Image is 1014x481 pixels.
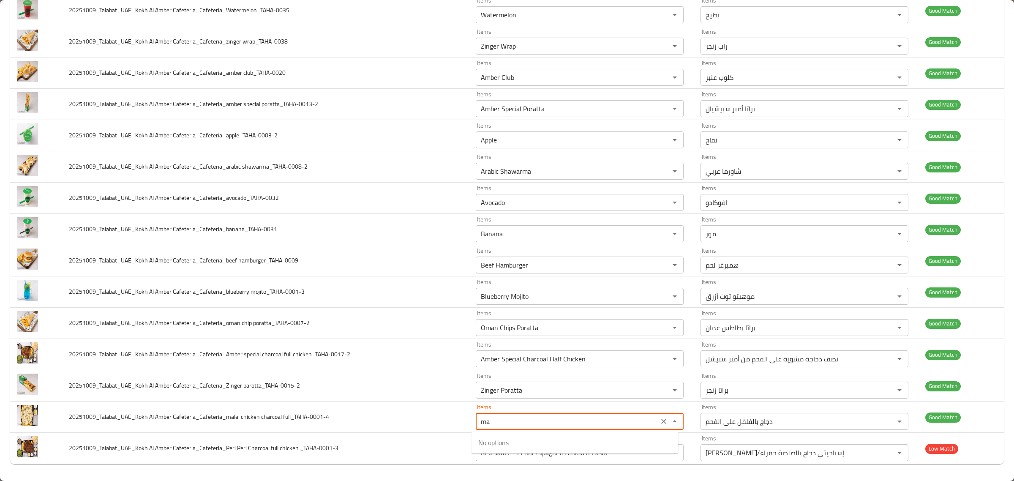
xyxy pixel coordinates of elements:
[894,353,905,365] button: Open
[925,131,961,141] span: Good Match
[894,9,905,21] button: Open
[894,290,905,302] button: Open
[669,71,681,83] button: Open
[894,40,905,52] button: Open
[925,319,961,328] span: Good Match
[69,36,288,47] span: 20251009_Talabat_UAE_Kokh Al Amber Cafeteria_Cafeteria_zinger wrap_TAHA-0038
[69,130,278,141] span: 20251009_Talabat_UAE_Kokh Al Amber Cafeteria_Cafeteria_apple_TAHA-0003-2
[17,249,38,270] img: 20251009_Talabat_UAE_Kokh Al Amber Cafeteria_Cafeteria_beef hamburger_TAHA-0009
[69,192,279,203] span: 20251009_Talabat_UAE_Kokh Al Amber Cafeteria_Cafeteria_avocado_TAHA-0032
[17,186,38,207] img: 20251009_Talabat_UAE_Kokh Al Amber Cafeteria_Cafeteria_avocado_TAHA-0032
[669,165,681,177] button: Open
[17,92,38,113] img: 20251009_Talabat_UAE_Kokh Al Amber Cafeteria_Cafeteria_amber special poratta_TAHA-0013-2
[925,6,961,16] span: Good Match
[69,255,298,266] span: 20251009_Talabat_UAE_Kokh Al Amber Cafeteria_Cafeteria_beef hamburger_TAHA-0009
[894,322,905,333] button: Open
[69,161,308,172] span: 20251009_Talabat_UAE_Kokh Al Amber Cafeteria_Cafeteria_arabic shawarma_TAHA-0008-2
[925,100,961,109] span: Good Match
[669,197,681,208] button: Open
[472,432,678,454] div: No options
[658,415,670,427] button: Clear
[894,384,905,396] button: Open
[669,415,681,427] button: Close
[925,68,961,78] span: Good Match
[894,228,905,240] button: Open
[17,217,38,238] img: 20251009_Talabat_UAE_Kokh Al Amber Cafeteria_Cafeteria_banana_TAHA-0031
[69,67,286,78] span: 20251009_Talabat_UAE_Kokh Al Amber Cafeteria_Cafeteria_amber club_TAHA-0020
[17,374,38,395] img: 20251009_Talabat_UAE_Kokh Al Amber Cafeteria_Cafeteria_Zinger parotta_TAHA-0015-2
[69,443,338,454] span: 20251009_Talabat_UAE_Kokh Al Amber Cafeteria_Cafeteria_Peri Peri Charcoal full chicken _TAHA-0001-3
[669,384,681,396] button: Open
[669,353,681,365] button: Open
[69,380,300,391] span: 20251009_Talabat_UAE_Kokh Al Amber Cafeteria_Cafeteria_Zinger parotta_TAHA-0015-2
[894,415,905,427] button: Open
[17,405,38,426] img: 20251009_Talabat_UAE_Kokh Al Amber Cafeteria_Cafeteria_malai chicken charcoal full_TAHA-0001-4
[925,225,961,235] span: Good Match
[69,286,305,297] span: 20251009_Talabat_UAE_Kokh Al Amber Cafeteria_Cafeteria_blueberry mojito_TAHA-0001-3
[669,134,681,146] button: Open
[69,98,318,109] span: 20251009_Talabat_UAE_Kokh Al Amber Cafeteria_Cafeteria_amber special poratta_TAHA-0013-2
[894,103,905,115] button: Open
[669,322,681,333] button: Open
[894,71,905,83] button: Open
[925,287,961,297] span: Good Match
[894,165,905,177] button: Open
[17,155,38,176] img: 20251009_Talabat_UAE_Kokh Al Amber Cafeteria_Cafeteria_arabic shawarma_TAHA-0008-2
[69,224,277,235] span: 20251009_Talabat_UAE_Kokh Al Amber Cafeteria_Cafeteria_banana_TAHA-0031
[925,194,961,203] span: Good Match
[669,259,681,271] button: Open
[17,61,38,82] img: 20251009_Talabat_UAE_Kokh Al Amber Cafeteria_Cafeteria_amber club_TAHA-0020
[17,311,38,332] img: 20251009_Talabat_UAE_Kokh Al Amber Cafeteria_Cafeteria_oman chip poratta_TAHA-0007-2
[925,256,961,266] span: Good Match
[925,37,961,47] span: Good Match
[69,5,289,16] span: 20251009_Talabat_UAE_Kokh Al Amber Cafeteria_Cafeteria_Watermelon_TAHA-0035
[925,162,961,172] span: Good Match
[17,123,38,145] img: 20251009_Talabat_UAE_Kokh Al Amber Cafeteria_Cafeteria_apple_TAHA-0003-2
[69,349,350,360] span: 20251009_Talabat_UAE_Kokh Al Amber Cafeteria_Cafeteria_Amber special charcoal full chicken_TAHA-0...
[925,444,958,454] span: Low Match
[17,30,38,51] img: 20251009_Talabat_UAE_Kokh Al Amber Cafeteria_Cafeteria_zinger wrap_TAHA-0038
[925,381,961,391] span: Good Match
[894,197,905,208] button: Open
[669,103,681,115] button: Open
[894,259,905,271] button: Open
[925,350,961,360] span: Good Match
[894,447,905,459] button: Open
[669,228,681,240] button: Open
[69,411,329,422] span: 20251009_Talabat_UAE_Kokh Al Amber Cafeteria_Cafeteria_malai chicken charcoal full_TAHA-0001-4
[894,134,905,146] button: Open
[17,342,38,363] img: 20251009_Talabat_UAE_Kokh Al Amber Cafeteria_Cafeteria_Amber special charcoal full chicken_TAHA-0...
[669,9,681,21] button: Open
[69,317,310,328] span: 20251009_Talabat_UAE_Kokh Al Amber Cafeteria_Cafeteria_oman chip poratta_TAHA-0007-2
[17,436,38,457] img: 20251009_Talabat_UAE_Kokh Al Amber Cafeteria_Cafeteria_Peri Peri Charcoal full chicken _TAHA-0001-3
[669,290,681,302] button: Open
[669,40,681,52] button: Open
[17,280,38,301] img: 20251009_Talabat_UAE_Kokh Al Amber Cafeteria_Cafeteria_blueberry mojito_TAHA-0001-3
[925,413,961,422] span: Good Match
